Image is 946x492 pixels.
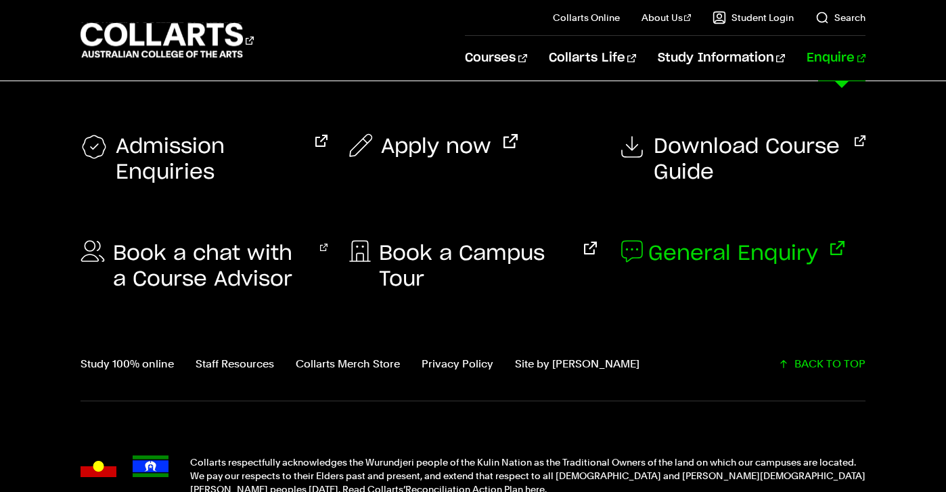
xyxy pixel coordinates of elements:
a: Collarts Life [549,36,636,81]
span: Book a chat with a Course Advisor [113,241,308,292]
a: About Us [641,11,692,24]
img: Australian Aboriginal flag [81,455,116,477]
a: Site by Calico [515,355,639,374]
span: Apply now [381,134,491,160]
a: General Enquiry [618,241,844,267]
a: Book a Campus Tour [349,241,596,292]
span: General Enquiry [648,241,818,267]
span: Admission Enquiries [116,134,303,185]
a: Download Course Guide [618,134,865,185]
a: Privacy Policy [422,355,493,374]
a: Collarts Merch Store [296,355,400,374]
a: Collarts Online [553,11,620,24]
a: Admission Enquiries [81,134,328,185]
a: Courses [465,36,526,81]
a: Book a chat with a Course Advisor [81,241,328,292]
span: Download Course Guide [654,134,843,185]
a: Search [815,11,865,24]
a: Study 100% online [81,355,174,374]
a: Apply now [349,134,518,160]
img: Torres Strait Islander flag [133,455,168,477]
a: Enquire [807,36,865,81]
a: Scroll back to top of the page [778,355,865,374]
a: Student Login [713,11,794,24]
span: Book a Campus Tour [379,241,572,292]
div: Go to homepage [81,21,254,60]
div: Additional links and back-to-top button [81,327,865,401]
a: Staff Resources [196,355,274,374]
nav: Footer navigation [81,355,639,374]
a: Study Information [658,36,785,81]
